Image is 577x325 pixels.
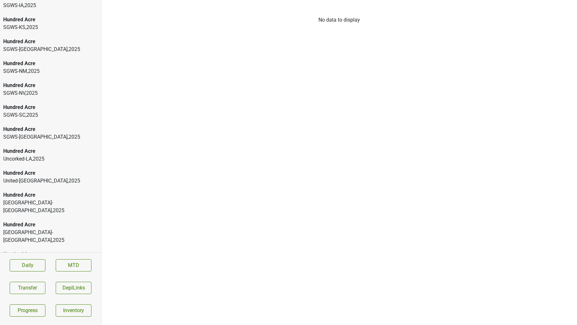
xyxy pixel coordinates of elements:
[3,147,98,155] div: Hundred Acre
[3,199,98,214] div: [GEOGRAPHIC_DATA]-[GEOGRAPHIC_DATA] , 2025
[3,67,98,75] div: SGWS-NM , 2025
[56,259,91,271] a: MTD
[3,111,98,119] div: SGWS-SC , 2025
[3,60,98,67] div: Hundred Acre
[10,259,45,271] a: Daily
[3,89,98,97] div: SGWS-NV , 2025
[3,38,98,45] div: Hundred Acre
[56,304,91,317] a: Inventory
[3,191,98,199] div: Hundred Acre
[3,221,98,229] div: Hundred Acre
[3,125,98,133] div: Hundred Acre
[10,282,45,294] button: Transfer
[3,103,98,111] div: Hundred Acre
[3,2,98,9] div: SGWS-IA , 2025
[3,251,98,258] div: Hundred Acre
[3,82,98,89] div: Hundred Acre
[3,155,98,163] div: Uncorked-LA , 2025
[3,24,98,31] div: SGWS-KS , 2025
[10,304,45,317] a: Progress
[3,169,98,177] div: Hundred Acre
[3,16,98,24] div: Hundred Acre
[3,229,98,244] div: [GEOGRAPHIC_DATA]-[GEOGRAPHIC_DATA] , 2025
[3,133,98,141] div: SGWS-[GEOGRAPHIC_DATA] , 2025
[3,45,98,53] div: SGWS-[GEOGRAPHIC_DATA] , 2025
[56,282,91,294] button: DeplLinks
[101,16,577,24] div: No data to display
[3,177,98,185] div: United-[GEOGRAPHIC_DATA] , 2025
